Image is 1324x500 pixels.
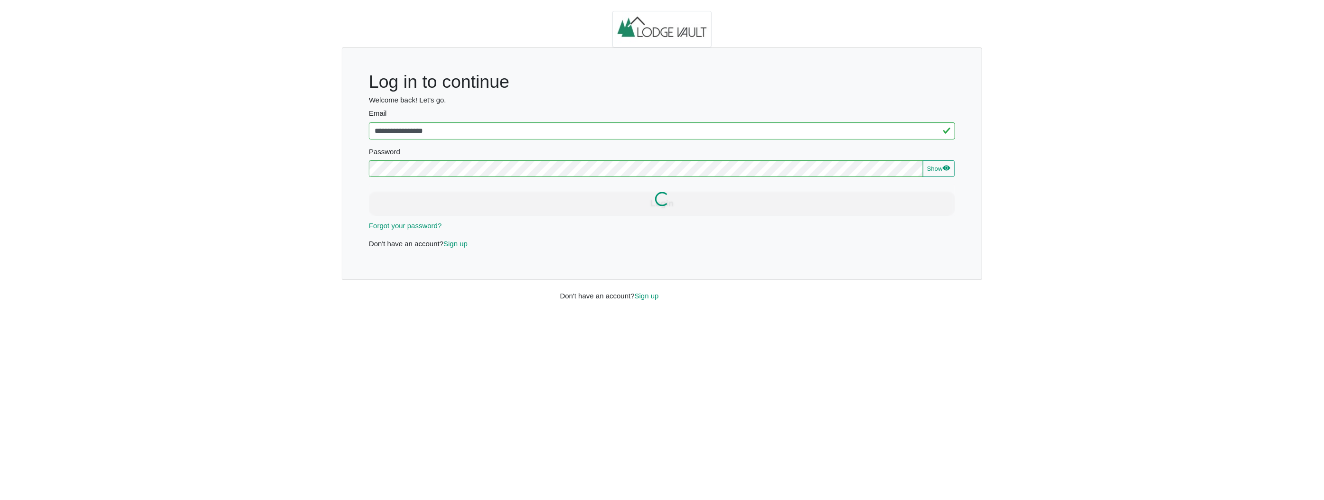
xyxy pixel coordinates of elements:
img: logo.2b93711c.jpg [612,11,712,48]
a: Sign up [635,292,659,300]
legend: Password [369,147,955,160]
p: Don't have an account? [369,239,955,250]
svg: eye fill [943,164,950,172]
a: Forgot your password? [369,222,441,230]
button: Showeye fill [923,160,954,177]
h1: Log in to continue [369,71,955,93]
h6: Welcome back! Let's go. [369,96,955,104]
a: Sign up [443,240,468,248]
label: Email [369,108,955,119]
div: Don't have an account? [553,280,771,301]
